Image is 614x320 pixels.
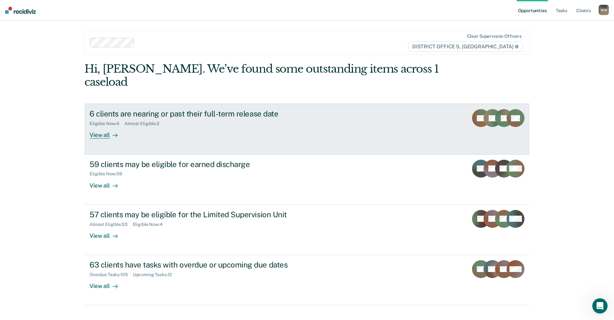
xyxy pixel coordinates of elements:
div: Clear supervision officers [467,34,522,39]
div: Almost Eligible : 53 [90,222,133,227]
div: Eligible Now : 4 [90,121,124,126]
div: W M [599,5,609,15]
img: Recidiviz [5,7,36,14]
span: DISTRICT OFFICE 5, [GEOGRAPHIC_DATA] [408,42,523,52]
div: Overdue Tasks : 105 [90,272,133,277]
div: Eligible Now : 4 [133,222,168,227]
a: 59 clients may be eligible for earned dischargeEligible Now:59View all [84,155,530,205]
a: 63 clients have tasks with overdue or upcoming due datesOverdue Tasks:105Upcoming Tasks:12View all [84,255,530,305]
div: View all [90,227,125,239]
div: View all [90,177,125,189]
div: 63 clients have tasks with overdue or upcoming due dates [90,260,314,269]
div: View all [90,126,125,139]
div: Almost Eligible : 2 [124,121,164,126]
iframe: Intercom live chat [592,298,608,314]
a: 57 clients may be eligible for the Limited Supervision UnitAlmost Eligible:53Eligible Now:4View all [84,205,530,255]
div: 6 clients are nearing or past their full-term release date [90,109,314,118]
a: 6 clients are nearing or past their full-term release dateEligible Now:4Almost Eligible:2View all [84,104,530,154]
div: Hi, [PERSON_NAME]. We’ve found some outstanding items across 1 caseload [84,62,441,89]
button: WM [599,5,609,15]
div: Upcoming Tasks : 12 [133,272,177,277]
div: View all [90,277,125,290]
div: Eligible Now : 59 [90,171,127,177]
div: 57 clients may be eligible for the Limited Supervision Unit [90,210,314,219]
div: 59 clients may be eligible for earned discharge [90,160,314,169]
